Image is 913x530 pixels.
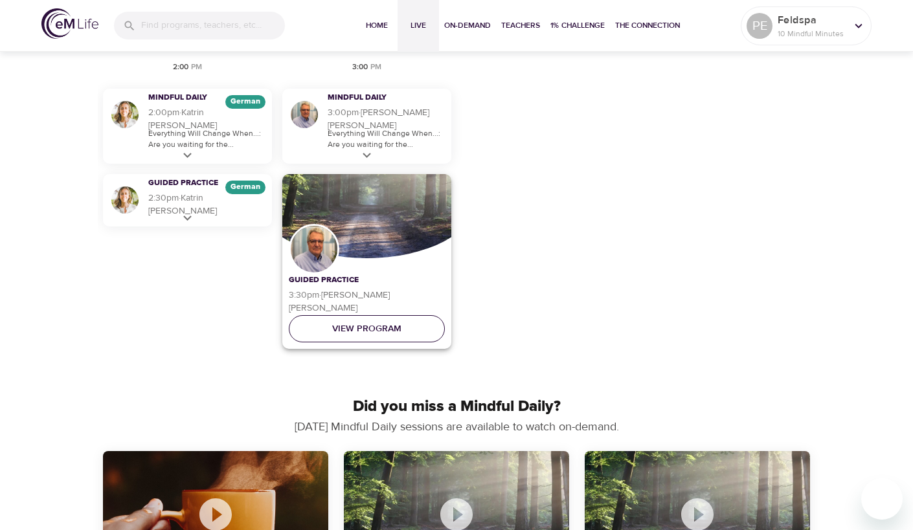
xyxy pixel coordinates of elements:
[148,93,249,104] h3: Mindful Daily
[332,321,401,337] span: View Program
[328,106,445,132] h5: 3:00pm · [PERSON_NAME] [PERSON_NAME]
[361,19,392,32] span: Home
[148,178,249,189] h3: Guided Practice
[328,93,428,104] h3: Mindful Daily
[289,275,389,286] h3: Guided Practice
[109,184,141,215] img: Katrin Buisman
[103,395,810,418] p: Did you miss a Mindful Daily?
[289,315,445,343] button: View Program
[778,28,846,39] p: 10 Mindful Minutes
[861,478,903,520] iframe: Button to launch messaging window
[173,62,188,73] div: 2:00
[501,19,540,32] span: Teachers
[550,19,605,32] span: 1% Challenge
[225,95,265,109] div: The episodes in this programs will be in German
[225,181,265,194] div: The episodes in this programs will be in German
[370,62,381,73] div: PM
[148,128,265,150] p: Everything Will Change When...: Are you waiting for the...
[778,12,846,28] p: Feldspa
[444,19,491,32] span: On-Demand
[289,224,339,274] img: Roger Nolan
[141,12,285,39] input: Find programs, teachers, etc...
[289,289,445,315] h5: 3:30pm · [PERSON_NAME] [PERSON_NAME]
[289,99,320,130] img: Roger Nolan
[214,418,699,436] p: [DATE] Mindful Daily sessions are available to watch on-demand.
[747,13,772,39] div: PE
[148,106,265,132] h5: 2:00pm · Katrin [PERSON_NAME]
[41,8,98,39] img: logo
[615,19,680,32] span: The Connection
[403,19,434,32] span: Live
[191,62,202,73] div: PM
[328,128,445,150] p: Everything Will Change When...: Are you waiting for the...
[352,62,368,73] div: 3:00
[148,192,265,217] h5: 2:30pm · Katrin [PERSON_NAME]
[109,99,141,130] img: Katrin Buisman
